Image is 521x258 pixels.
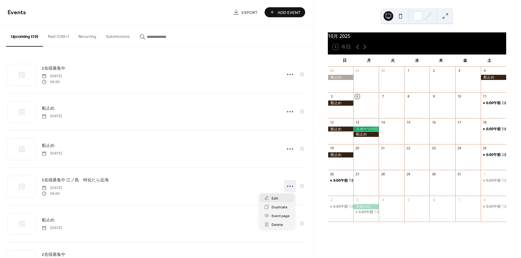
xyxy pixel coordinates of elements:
div: 船止め [328,101,353,106]
div: 22 [406,146,411,150]
div: 21 [381,146,385,150]
div: 木 [429,55,453,67]
a: 2名様募集中 [42,65,65,72]
div: 火 [381,55,405,67]
div: 4 [483,68,487,73]
span: [DATE] [42,114,62,119]
div: 16 [431,120,436,124]
span: 6:00午前 [333,178,349,183]
span: Event page [272,213,290,219]
div: 17 [457,120,462,124]
div: 1 [483,172,487,176]
a: Export [229,7,262,17]
div: 2 [431,68,436,73]
span: Edit [272,195,278,202]
div: 14 [381,120,385,124]
div: 2 [330,197,334,202]
div: 船止め [328,152,353,157]
div: 30 [381,68,385,73]
button: Add Event [265,7,305,17]
div: 12 [330,120,334,124]
span: 6:00午前 [486,127,502,132]
span: Delete [272,222,283,228]
div: 11 [483,94,487,99]
button: Recurring [74,25,101,46]
div: 6 [355,94,360,99]
div: 7名様募集中 [328,204,353,209]
div: 10月 2025 [328,32,506,40]
div: 7名様募集中 [349,204,369,209]
span: 6:00午前 [486,178,502,183]
div: 20 [355,146,360,150]
div: 29 [406,172,411,176]
span: 6:00午前 [486,152,502,157]
div: 5 [406,197,411,202]
div: 15 [406,120,411,124]
div: 3 [457,68,462,73]
div: 7名様募集中 [328,178,353,183]
a: 5名様募集中 江ノ島 時化たら近海 [42,177,109,184]
button: Submissions [101,25,135,46]
div: 7名様募集中 [349,178,369,183]
div: 7名様募集中 [353,210,379,215]
div: 8 [483,197,487,202]
span: 6:00午前 [486,204,502,209]
span: Add Event [278,9,301,16]
span: Events [8,7,26,18]
span: 06:00 [42,79,62,84]
div: 7名様募集中 [374,210,394,215]
span: [DATE] [42,225,62,231]
div: 29 [355,68,360,73]
button: Past (100+) [43,25,74,46]
div: 月 [357,55,381,67]
div: 28 [330,68,334,73]
div: 13 [355,120,360,124]
div: 水 [405,55,429,67]
div: 船止め [328,75,353,80]
div: 7 [381,94,385,99]
div: 7名様募集中 [481,204,506,209]
div: 26 [330,172,334,176]
a: 船止め [42,217,54,223]
div: 2名様募集中 [481,152,506,157]
div: 土 [477,55,501,67]
a: 船止め [42,105,54,112]
span: 船止め [42,143,54,149]
div: スポーツの日 [353,127,379,132]
button: Upcoming (19) [6,25,43,47]
span: 6:00午前 [359,210,374,215]
div: 船止め [481,75,506,80]
span: [DATE] [42,74,62,79]
span: 06:00 [42,191,62,196]
div: 金 [453,55,477,67]
div: 5 [330,94,334,99]
div: 5名様募集中 [481,178,506,183]
div: 文化の日 [353,204,379,209]
div: 1 [406,68,411,73]
div: 5名様募集中 江ノ島 時化たら近海 [481,127,506,132]
a: 2名様募集中 [42,251,65,258]
div: 24 [457,146,462,150]
div: 7 [457,197,462,202]
div: 31 [457,172,462,176]
span: Export [242,9,258,16]
div: 27 [355,172,360,176]
div: 19 [330,146,334,150]
div: 9 [431,94,436,99]
span: 6:00午前 [333,204,349,209]
div: 2名様募集中 [481,101,506,106]
div: 28 [381,172,385,176]
div: 18 [483,120,487,124]
div: 30 [431,172,436,176]
span: 2名様募集中 [42,252,65,258]
div: 25 [483,146,487,150]
span: 6:00午前 [486,101,502,106]
div: 6 [431,197,436,202]
div: 船止め [353,132,379,137]
span: Duplicate [272,204,288,210]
